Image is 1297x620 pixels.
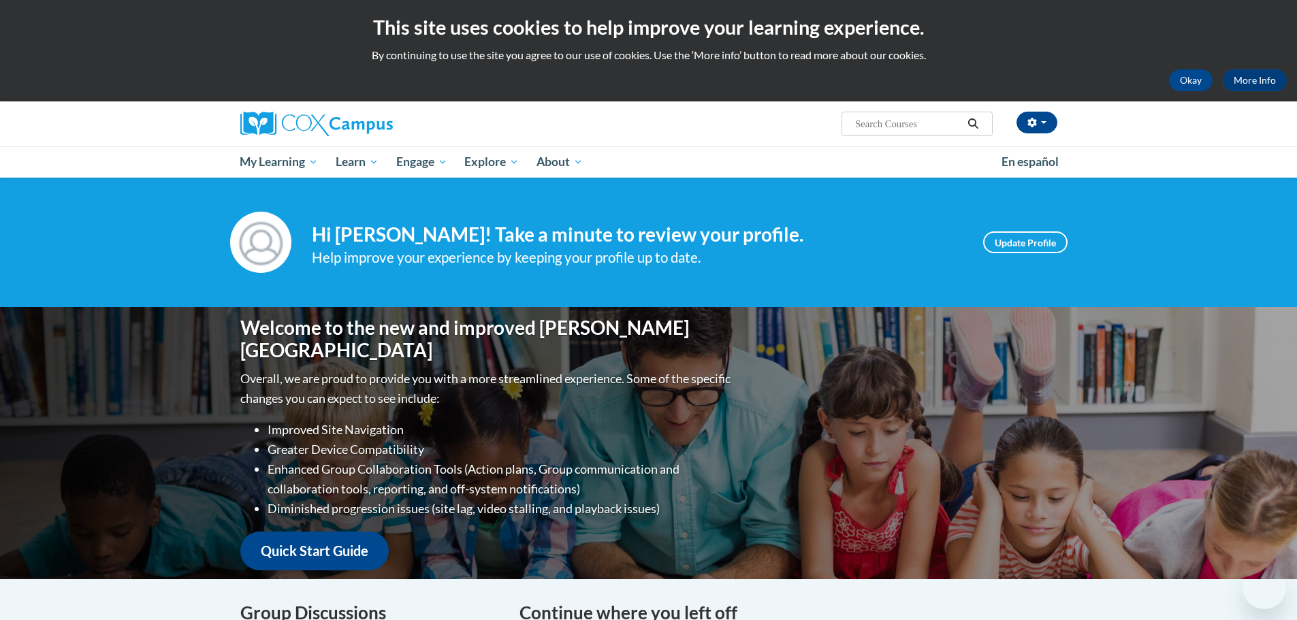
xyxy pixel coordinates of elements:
[1223,69,1287,91] a: More Info
[528,146,592,178] a: About
[240,112,499,136] a: Cox Campus
[268,459,734,499] li: Enhanced Group Collaboration Tools (Action plans, Group communication and collaboration tools, re...
[336,154,379,170] span: Learn
[1016,112,1057,133] button: Account Settings
[220,146,1078,178] div: Main menu
[268,440,734,459] li: Greater Device Compatibility
[268,499,734,519] li: Diminished progression issues (site lag, video stalling, and playback issues)
[537,154,583,170] span: About
[10,48,1287,63] p: By continuing to use the site you agree to our use of cookies. Use the ‘More info’ button to read...
[240,112,393,136] img: Cox Campus
[312,246,963,269] div: Help improve your experience by keeping your profile up to date.
[240,369,734,408] p: Overall, we are proud to provide you with a more streamlined experience. Some of the specific cha...
[387,146,456,178] a: Engage
[983,231,1068,253] a: Update Profile
[10,14,1287,41] h2: This site uses cookies to help improve your learning experience.
[240,316,734,362] h1: Welcome to the new and improved [PERSON_NAME][GEOGRAPHIC_DATA]
[1169,69,1213,91] button: Okay
[993,148,1068,176] a: En español
[464,154,519,170] span: Explore
[230,212,291,273] img: Profile Image
[268,420,734,440] li: Improved Site Navigation
[1002,154,1059,169] span: En español
[240,532,389,570] a: Quick Start Guide
[854,116,963,132] input: Search Courses
[240,154,318,170] span: My Learning
[327,146,387,178] a: Learn
[1243,566,1286,609] iframe: Button to launch messaging window
[396,154,447,170] span: Engage
[231,146,327,178] a: My Learning
[312,223,963,246] h4: Hi [PERSON_NAME]! Take a minute to review your profile.
[455,146,528,178] a: Explore
[963,116,983,132] button: Search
